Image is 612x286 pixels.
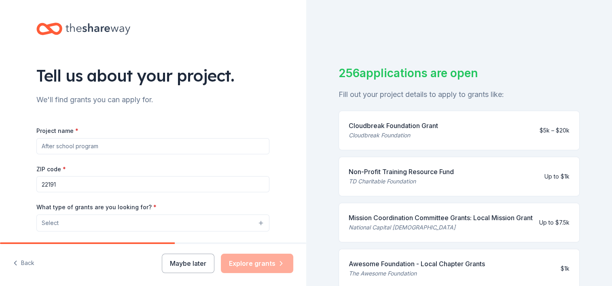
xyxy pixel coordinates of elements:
[561,264,570,273] div: $1k
[36,64,269,87] div: Tell us about your project.
[540,126,570,135] div: $5k – $20k
[539,218,570,227] div: Up to $7.5k
[36,214,269,231] button: Select
[349,259,485,269] div: Awesome Foundation - Local Chapter Grants
[42,218,59,228] span: Select
[36,93,269,106] div: We'll find grants you can apply for.
[13,255,34,272] button: Back
[162,254,214,273] button: Maybe later
[36,203,157,211] label: What type of grants are you looking for?
[349,121,438,130] div: Cloudbreak Foundation Grant
[544,172,570,181] div: Up to $1k
[36,176,269,192] input: 12345 (U.S. only)
[36,127,78,135] label: Project name
[349,177,454,186] div: TD Charitable Foundation
[349,130,438,140] div: Cloudbreak Foundation
[36,138,269,154] input: After school program
[339,88,580,101] div: Fill out your project details to apply to grants like:
[36,241,120,249] label: What is your project about?
[36,165,66,173] label: ZIP code
[349,269,485,278] div: The Awesome Foundation
[349,223,533,232] div: National Capital [DEMOGRAPHIC_DATA]
[349,213,533,223] div: Mission Coordination Committee Grants: Local Mission Grant
[349,167,454,177] div: Non-Profit Training Resource Fund
[339,65,580,82] div: 256 applications are open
